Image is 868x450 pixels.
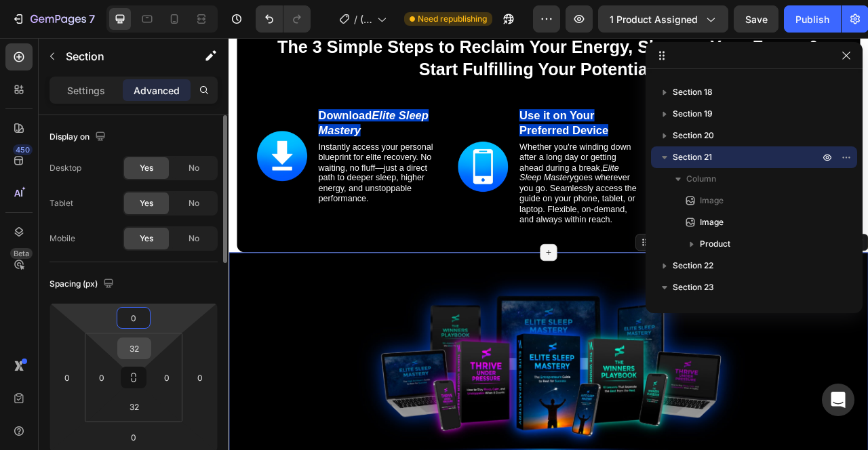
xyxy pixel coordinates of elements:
div: Beta [10,248,33,259]
span: (New) DIGITAL PRODUCT SALES PAGE TEMPLATE | [PERSON_NAME] Planes [360,12,372,26]
span: Image [700,194,724,207]
p: Create Theme Section [616,254,703,266]
div: Publish [795,12,829,26]
span: Section 19 [673,107,713,121]
p: 7 [89,11,95,27]
span: Product [700,237,730,251]
div: Display on [50,128,108,146]
input: 0 [190,367,210,388]
span: No [189,162,199,174]
input: 0 [120,427,147,447]
i: Elite Sleep Mastery [114,91,254,125]
span: Section 22 [673,259,713,272]
i: Elite Sleep Mastery [370,159,496,184]
span: Instantly access your personal blueprint for elite recovery. No waiting, no fluff—just a direct p... [114,133,260,211]
span: Yes [140,197,153,209]
span: Section 20 [673,129,714,142]
input: 0 [120,308,147,328]
span: No [189,232,199,245]
span: No [189,197,199,209]
span: Follow the proven strategies used by top achievers to wind down with intention, and wake up ready... [626,115,774,219]
div: Undo/Redo [256,5,311,33]
span: Yes [140,232,153,245]
div: Section 21/25 [534,254,591,266]
button: Save [734,5,778,33]
iframe: Design area [229,38,868,450]
input: 2xl [121,338,148,359]
span: Need republishing [418,13,487,25]
span: Image [700,216,724,229]
span: Whether you're winding down after a long day or getting ahead during a break, goes wherever you g... [370,133,519,237]
span: Section 18 [673,85,713,99]
input: 0 [57,367,77,388]
button: 7 [5,5,101,33]
span: Use it on Your Preferred Device [370,91,483,125]
input: 2xl [121,396,148,417]
div: Tablet [50,197,73,209]
p: Section [66,48,177,64]
div: Desktop [50,162,81,174]
div: Spacing (px) [50,275,117,293]
div: Open Intercom Messenger [822,384,854,416]
span: Save [745,14,768,25]
button: 1 product assigned [598,5,728,33]
p: Settings [67,83,105,98]
input: 0px [92,367,112,388]
div: 450 [13,144,33,155]
span: 1 product assigned [610,12,698,26]
img: gempages_563064483002450955-22b8e0bc-05fc-4b3c-9e70-4a0afbd8fabe.jpg [290,130,357,198]
img: gempages_563064483002450955-8e45a5a1-77bb-4171-949f-47fdbbd5a491.jpg [546,121,614,188]
p: Advanced [134,83,180,98]
div: Mobile [50,232,75,245]
span: / [354,12,357,26]
input: 0px [157,367,177,388]
img: gempages_563064483002450955-24912943-c34e-4410-b670-4e5f0a81de04.jpg [34,117,102,184]
span: Section 23 [673,281,714,294]
span: Column [686,172,716,186]
span: Yes [140,162,153,174]
button: Publish [784,5,841,33]
span: Section 21 [673,150,712,164]
span: Implement & Thrive [626,91,758,106]
span: Download [114,91,254,125]
button: AI Content [712,252,772,268]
